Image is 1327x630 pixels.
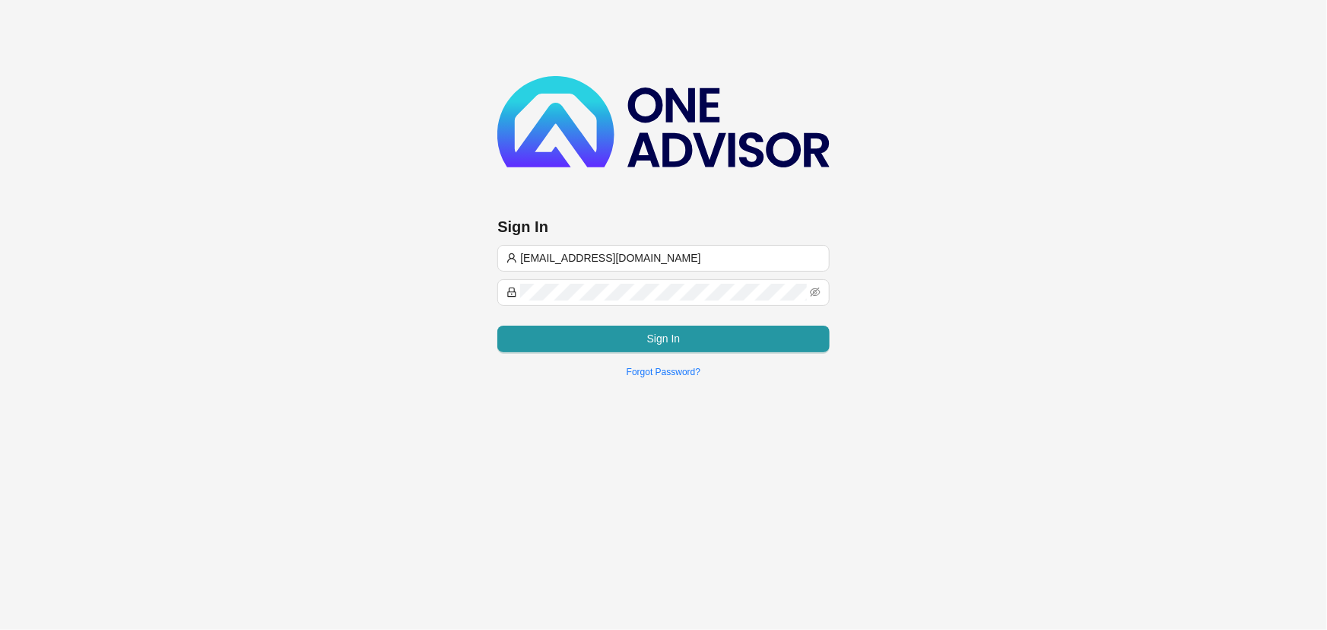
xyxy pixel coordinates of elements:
[497,76,829,167] img: b89e593ecd872904241dc73b71df2e41-logo-dark.svg
[647,330,681,347] span: Sign In
[627,367,700,377] a: Forgot Password?
[497,216,829,237] h3: Sign In
[506,253,517,263] span: user
[497,326,829,352] button: Sign In
[520,250,820,266] input: Username
[506,287,517,297] span: lock
[810,287,821,297] span: eye-invisible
